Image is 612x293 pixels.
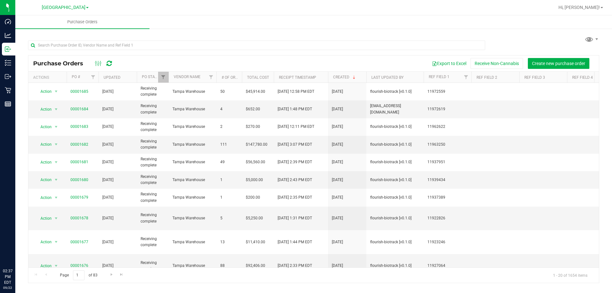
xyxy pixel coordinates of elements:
[33,60,90,67] span: Purchase Orders
[278,194,312,201] span: [DATE] 2:35 PM EDT
[524,75,545,80] a: Ref Field 3
[5,60,11,66] inline-svg: Inventory
[220,263,238,269] span: 88
[370,263,420,269] span: flourish-biotrack [v0.1.0]
[142,75,162,79] a: PO Status
[220,89,238,95] span: 50
[477,75,497,80] a: Ref Field 2
[35,122,52,131] span: Action
[35,193,52,202] span: Action
[220,177,238,183] span: 1
[5,18,11,25] inline-svg: Dashboard
[104,75,120,80] a: Updated
[52,238,60,246] span: select
[370,194,420,201] span: flourish-biotrack [v0.1.0]
[172,106,213,112] span: Tampa Warehouse
[220,215,238,221] span: 5
[333,75,357,79] a: Created
[70,240,88,244] a: 00001677
[428,58,470,69] button: Export to Excel
[15,15,149,29] a: Purchase Orders
[35,261,52,270] span: Action
[52,193,60,202] span: select
[3,268,12,285] p: 02:37 PM EDT
[332,124,343,130] span: [DATE]
[28,40,485,50] input: Search Purchase Order ID, Vendor Name and Ref Field 1
[427,194,468,201] span: 11937389
[102,89,113,95] span: [DATE]
[246,263,265,269] span: $92,406.00
[370,103,420,115] span: [EMAIL_ADDRESS][DOMAIN_NAME]
[141,85,165,98] span: Receiving complete
[247,75,269,80] a: Total Cost
[52,214,60,223] span: select
[558,5,600,10] span: Hi, [PERSON_NAME]!
[73,270,84,280] input: 1
[371,75,404,80] a: Last Updated By
[532,61,585,66] span: Create new purchase order
[332,89,343,95] span: [DATE]
[427,124,468,130] span: 11962622
[52,87,60,96] span: select
[141,191,165,203] span: Receiving complete
[427,106,468,112] span: 11972619
[35,140,52,149] span: Action
[572,75,593,80] a: Ref Field 4
[35,87,52,96] span: Action
[107,270,116,279] a: Go to the next page
[141,103,165,115] span: Receiving complete
[158,72,169,83] a: Filter
[427,177,468,183] span: 11939434
[332,106,343,112] span: [DATE]
[102,194,113,201] span: [DATE]
[52,140,60,149] span: select
[141,212,165,224] span: Receiving complete
[246,124,260,130] span: $270.00
[70,263,88,268] a: 00001676
[35,214,52,223] span: Action
[35,238,52,246] span: Action
[427,159,468,165] span: 11937951
[220,159,238,165] span: 49
[70,107,88,111] a: 00001684
[370,159,420,165] span: flourish-biotrack [v0.1.0]
[278,106,312,112] span: [DATE] 1:48 PM EDT
[246,89,265,95] span: $45,914.00
[33,75,64,80] div: Actions
[70,124,88,129] a: 00001683
[278,142,312,148] span: [DATE] 3:07 PM EDT
[246,194,260,201] span: $200.00
[141,156,165,168] span: Receiving complete
[141,174,165,186] span: Receiving complete
[52,175,60,184] span: select
[427,239,468,245] span: 11923246
[102,263,113,269] span: [DATE]
[52,158,60,167] span: select
[332,263,343,269] span: [DATE]
[220,124,238,130] span: 2
[278,177,312,183] span: [DATE] 2:43 PM EDT
[72,75,80,79] a: PO #
[52,261,60,270] span: select
[42,5,85,10] span: [GEOGRAPHIC_DATA]
[279,75,316,80] a: Receipt Timestamp
[55,270,103,280] span: Page of 83
[370,142,420,148] span: flourish-biotrack [v0.1.0]
[246,159,265,165] span: $56,560.00
[5,32,11,39] inline-svg: Analytics
[206,72,216,83] a: Filter
[102,239,113,245] span: [DATE]
[6,242,25,261] iframe: Resource center
[332,194,343,201] span: [DATE]
[220,194,238,201] span: 1
[70,142,88,147] a: 00001682
[220,106,238,112] span: 4
[278,159,312,165] span: [DATE] 2:39 PM EDT
[141,260,165,272] span: Receiving complete
[278,124,314,130] span: [DATE] 12:11 PM EDT
[35,105,52,114] span: Action
[5,73,11,80] inline-svg: Outbound
[35,158,52,167] span: Action
[427,142,468,148] span: 11963250
[548,270,593,280] span: 1 - 20 of 1654 items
